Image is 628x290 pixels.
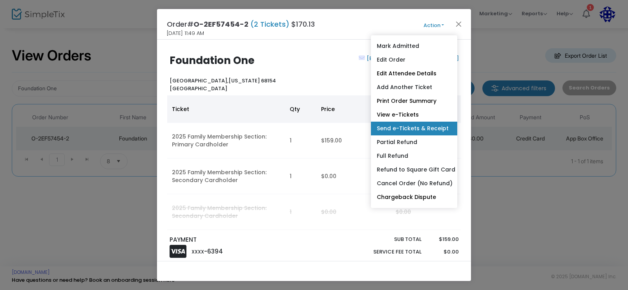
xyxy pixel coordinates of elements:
[170,77,228,84] span: [GEOGRAPHIC_DATA],
[316,123,391,159] td: $159.00
[429,235,458,243] p: $159.00
[371,190,457,204] a: Chargeback Dispute
[371,39,457,53] a: Mark Admitted
[167,194,285,230] td: 2025 Family Membership Section: Secondary Cardholder
[355,248,422,256] p: Service Fee Total
[371,135,457,149] a: Partial Refund
[371,94,457,108] a: Print Order Summary
[371,53,457,67] a: Edit Order
[371,67,457,80] a: Edit Attendee Details
[391,194,438,230] td: $0.00
[285,95,316,123] th: Qty
[371,122,457,135] a: Send e-Tickets & Receipt
[355,261,422,269] p: Tax Total
[167,19,315,29] h4: Order# $170.13
[316,159,391,194] td: $0.00
[316,194,391,230] td: $0.00
[170,53,254,67] b: Foundation One
[285,123,316,159] td: 1
[454,19,464,29] button: Close
[170,77,276,92] b: [US_STATE] 68154 [GEOGRAPHIC_DATA]
[167,123,285,159] td: 2025 Family Membership Section: Primary Cardholder
[167,95,461,230] div: Data table
[316,95,391,123] th: Price
[371,163,457,177] a: Refund to Square Gift Card
[429,261,458,269] p: $11.13
[194,19,248,29] span: O-2EF57454-2
[285,194,316,230] td: 1
[170,235,310,244] p: PAYMENT
[371,108,457,122] a: View e-Tickets
[192,248,204,255] span: XXXX
[371,177,457,190] a: Cancel Order (No Refund)
[204,247,223,255] span: -6394
[371,149,457,163] a: Full Refund
[429,248,458,256] p: $0.00
[410,21,457,30] button: Action
[167,159,285,194] td: 2025 Family Membership Section: Secondary Cardholder
[371,80,457,94] a: Add Another Ticket
[167,95,285,123] th: Ticket
[167,29,204,37] span: [DATE] 11:49 AM
[285,159,316,194] td: 1
[248,19,291,29] span: (2 Tickets)
[355,235,422,243] p: Sub total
